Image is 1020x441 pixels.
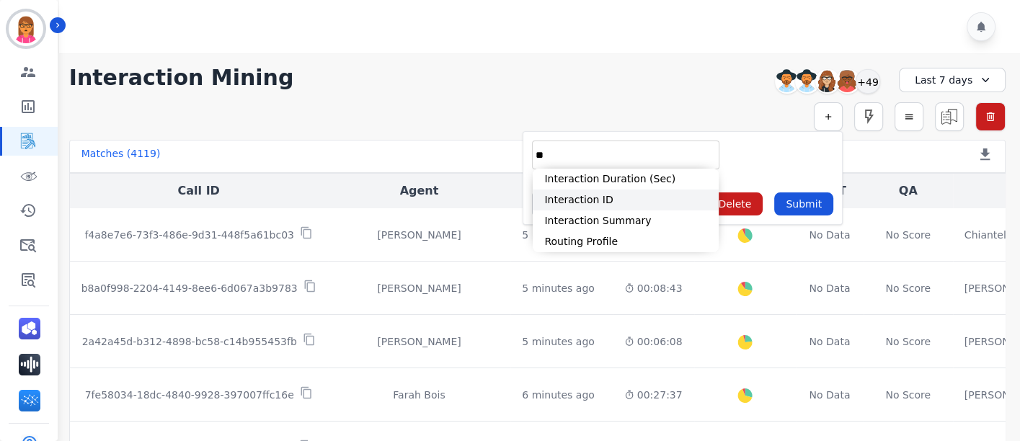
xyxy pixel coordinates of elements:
div: 5 minutes ago [522,281,595,295]
div: No Data [807,334,852,349]
ul: selected options [536,148,716,163]
li: Routing Profile [533,231,719,252]
p: f4a8e7e6-73f3-486e-9d31-448f5a61bc03 [84,228,294,242]
div: [PERSON_NAME] [340,334,500,349]
button: CSAT [813,182,846,200]
button: Delete [706,192,763,215]
h1: Interaction Mining [69,65,294,91]
div: 00:08:43 [624,281,683,295]
div: [PERSON_NAME] [340,228,500,242]
div: 6 minutes ago [522,388,595,402]
div: No Score [885,228,931,242]
button: Agent [400,182,439,200]
div: No Data [807,281,852,295]
div: No Data [807,228,852,242]
div: No Data [807,388,852,402]
li: Interaction Summary [533,210,719,231]
div: No Score [885,334,931,349]
div: 00:27:37 [624,388,683,402]
button: Call ID [178,182,220,200]
div: +49 [856,69,880,94]
button: QA [899,182,918,200]
p: 2a42a45d-b312-4898-bc58-c14b955453fb [82,334,297,349]
div: No Score [885,388,931,402]
li: Interaction Duration (Sec) [533,169,719,190]
div: No Score [885,281,931,295]
p: b8a0f998-2204-4149-8ee6-6d067a3b9783 [81,281,298,295]
div: 5 minutes ago [522,228,595,242]
li: Interaction ID [533,190,719,210]
div: 00:06:08 [624,334,683,349]
div: Last 7 days [899,68,1006,92]
div: [PERSON_NAME] [340,281,500,295]
div: Matches ( 4119 ) [81,146,161,166]
img: Bordered avatar [9,12,43,46]
p: 7fe58034-18dc-4840-9928-397007ffc16e [85,388,294,402]
div: 5 minutes ago [522,334,595,349]
div: Farah Bois [340,388,500,402]
button: Submit [774,192,833,215]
